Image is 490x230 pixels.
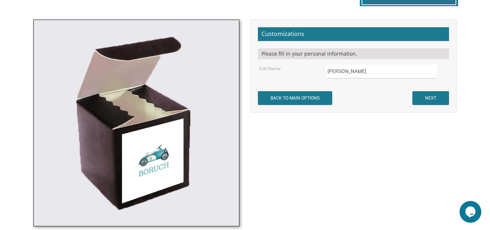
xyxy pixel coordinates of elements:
label: Edit Name: [259,65,281,72]
input: BACK TO MAIN OPTIONS [258,91,332,105]
h2: Customizations [258,27,449,41]
input: NEXT [412,91,449,105]
div: Please fill in your personal information. [258,48,449,59]
iframe: chat widget [460,201,483,223]
img: fb_style21.jpg [34,20,239,226]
